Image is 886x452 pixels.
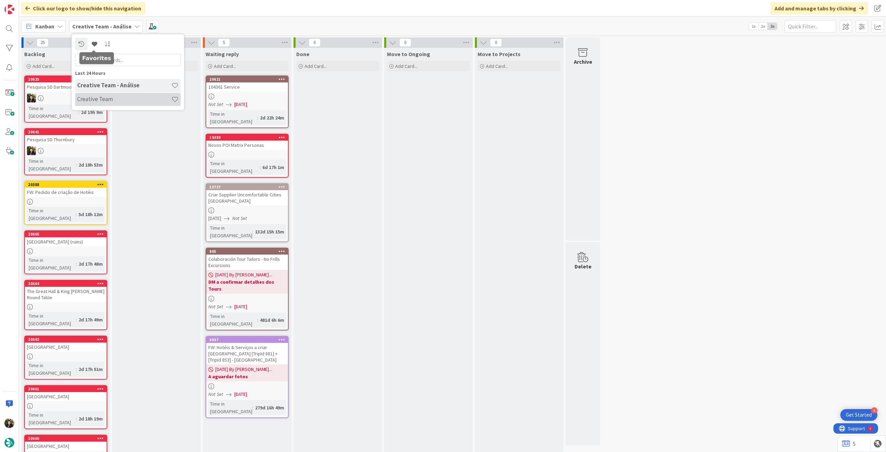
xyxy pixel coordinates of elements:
a: 20661[GEOGRAPHIC_DATA]Time in [GEOGRAPHIC_DATA]:2d 18h 19m [24,385,107,429]
div: Criar Supplier Uncomfortable Cities [GEOGRAPHIC_DATA] [206,190,288,205]
span: : [257,114,258,122]
a: 20621104361 ServiceNot Set[DATE]Time in [GEOGRAPHIC_DATA]:2d 22h 24m [206,76,289,128]
div: 2d 17h 51m [77,365,105,373]
a: 20665[GEOGRAPHIC_DATA] (ruins)Time in [GEOGRAPHIC_DATA]:2d 17h 48m [24,230,107,274]
div: Last 24 Hours [75,70,181,77]
span: Kanban [35,22,54,30]
a: 5 [842,440,856,448]
span: [DATE] [234,303,247,310]
div: 20664The Great Hall & King [PERSON_NAME] Round Table [25,281,107,302]
span: : [252,228,253,236]
span: : [76,161,77,169]
span: Backlog [24,51,45,57]
span: Add Card... [305,63,327,69]
span: 5 [218,38,230,47]
span: Move to Ongoing [387,51,430,57]
div: Novos POI Matrix Personas [206,141,288,150]
a: 805Colaboración Tour Tailors - No Frills Excursions[DATE] By [PERSON_NAME]...DM a confirmar detal... [206,248,289,330]
span: : [252,404,253,411]
span: Add Card... [395,63,417,69]
div: 104361 Service [206,82,288,91]
div: 20661[GEOGRAPHIC_DATA] [25,386,107,401]
div: 20660[GEOGRAPHIC_DATA] [25,435,107,451]
span: [DATE] [208,215,221,222]
span: : [76,211,77,218]
span: : [76,260,77,268]
img: BC [27,146,36,155]
span: Add Card... [33,63,55,69]
div: Get Started [846,411,872,418]
div: Time in [GEOGRAPHIC_DATA] [27,411,76,426]
span: Add Card... [214,63,236,69]
span: Move to Projects [478,51,521,57]
div: 2d 19h 9m [79,108,105,116]
div: 20621104361 Service [206,76,288,91]
div: 481d 6h 6m [258,316,286,324]
div: 20621 [206,76,288,82]
div: 5d 18h 12m [77,211,105,218]
div: 20661 [28,387,107,391]
div: 2d 22h 24m [258,114,286,122]
div: FW: Hotéis & Serviços a criar [GEOGRAPHIC_DATA] [TripId 881] + [TripId 853] - [GEOGRAPHIC_DATA] [206,343,288,364]
div: 20635 [25,76,107,82]
a: 20388FW: Pedido de criação de HotéisTime in [GEOGRAPHIC_DATA]:5d 18h 12m [24,181,107,225]
div: The Great Hall & King [PERSON_NAME] Round Table [25,287,107,302]
img: Visit kanbanzone.com [4,5,14,14]
a: 6937FW: Hotéis & Serviços a criar [GEOGRAPHIC_DATA] [TripId 881] + [TripId 853] - [GEOGRAPHIC_DAT... [206,336,289,418]
span: 0 [399,38,411,47]
span: [DATE] By [PERSON_NAME]... [215,366,272,373]
div: 13727 [209,185,288,189]
div: Colaboración Tour Tailors - No Frills Excursions [206,255,288,270]
div: Time in [GEOGRAPHIC_DATA] [208,160,260,175]
div: 6937FW: Hotéis & Serviços a criar [GEOGRAPHIC_DATA] [TripId 881] + [TripId 853] - [GEOGRAPHIC_DATA] [206,337,288,364]
span: 25 [37,38,48,47]
span: [DATE] By [PERSON_NAME]... [215,271,272,278]
span: Add Card... [486,63,508,69]
span: Done [296,51,309,57]
div: Time in [GEOGRAPHIC_DATA] [27,256,76,272]
div: 2d 18h 53m [77,161,105,169]
div: 20641Pesquisa SD Thornbury [25,129,107,144]
span: : [76,316,77,324]
a: 19389Novos POI Matrix PersonasTime in [GEOGRAPHIC_DATA]:6d 17h 1m [206,134,289,178]
input: Search for boards... [75,54,181,66]
div: Time in [GEOGRAPHIC_DATA] [27,362,76,377]
div: [GEOGRAPHIC_DATA] (ruins) [25,237,107,246]
div: 20665 [28,232,107,237]
div: 20665[GEOGRAPHIC_DATA] (ruins) [25,231,107,246]
a: 20663[GEOGRAPHIC_DATA]Time in [GEOGRAPHIC_DATA]:2d 17h 51m [24,336,107,380]
div: Open Get Started checklist, remaining modules: 4 [840,409,877,421]
div: 805 [209,249,288,254]
div: 20388FW: Pedido de criação de Hotéis [25,181,107,197]
div: 19389Novos POI Matrix Personas [206,134,288,150]
b: A aguardar fotos [208,373,286,380]
span: 1x [749,23,758,30]
div: Archive [574,57,592,66]
i: Not Set [208,101,223,107]
a: 20664The Great Hall & King [PERSON_NAME] Round TableTime in [GEOGRAPHIC_DATA]:2d 17h 49m [24,280,107,330]
img: BC [27,94,36,103]
div: [GEOGRAPHIC_DATA] [25,442,107,451]
div: 20641 [28,130,107,134]
h4: Creative Team [77,96,171,103]
div: 132d 15h 15m [253,228,286,236]
div: [GEOGRAPHIC_DATA] [25,343,107,352]
div: 20664 [28,281,107,286]
div: 20641 [25,129,107,135]
div: 20663 [28,337,107,342]
div: 19389 [206,134,288,141]
div: 13727 [206,184,288,190]
div: 2d 18h 19m [77,415,105,423]
span: : [257,316,258,324]
div: Time in [GEOGRAPHIC_DATA] [27,312,76,327]
input: Quick Filter... [784,20,836,33]
div: Time in [GEOGRAPHIC_DATA] [27,207,76,222]
span: 0 [490,38,502,47]
div: 2d 17h 49m [77,316,105,324]
div: Time in [GEOGRAPHIC_DATA] [27,157,76,172]
a: 13727Criar Supplier Uncomfortable Cities [GEOGRAPHIC_DATA][DATE]Not SetTime in [GEOGRAPHIC_DATA]:... [206,183,289,242]
h4: Creative Team - Análise [77,82,171,89]
div: 6d 17h 1m [261,163,286,171]
div: BC [25,94,107,103]
div: Delete [575,262,591,271]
